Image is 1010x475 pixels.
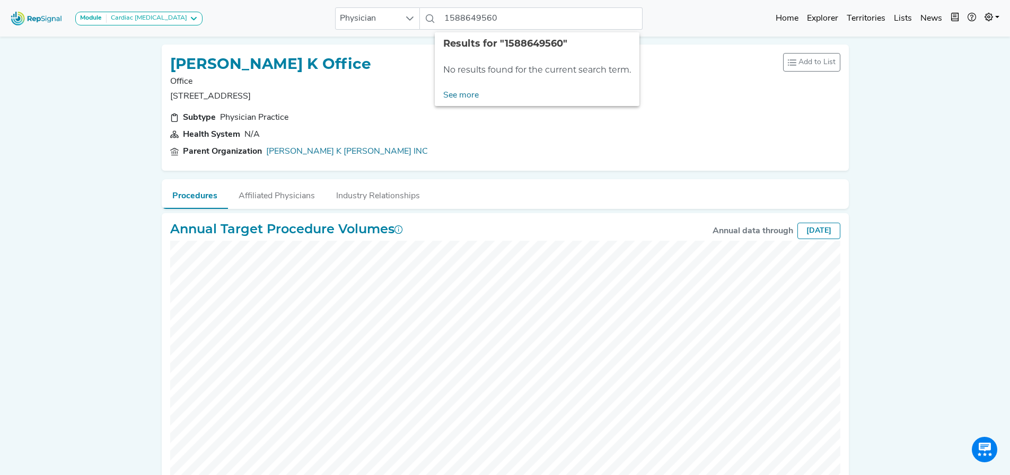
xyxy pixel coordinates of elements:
[842,8,890,29] a: Territories
[183,111,216,124] div: Subtype
[220,111,288,124] div: Physician Practice
[783,53,840,72] button: Add to List
[183,128,240,141] div: Health System
[435,85,487,106] a: See more
[80,15,102,21] strong: Module
[916,8,946,29] a: News
[244,128,260,141] div: N/A
[170,75,371,88] p: Office
[440,7,643,30] input: Search a physician
[75,12,203,25] button: ModuleCardiac [MEDICAL_DATA]
[162,179,228,209] button: Procedures
[803,8,842,29] a: Explorer
[798,57,836,68] span: Add to List
[326,179,431,208] button: Industry Relationships
[170,222,403,237] h2: Annual Target Procedure Volumes
[713,225,793,237] div: Annual data through
[183,145,262,158] div: Parent Organization
[170,55,371,73] h1: [PERSON_NAME] K Office
[107,14,187,23] div: Cardiac [MEDICAL_DATA]
[266,145,428,158] a: [PERSON_NAME] K [PERSON_NAME] INC
[946,8,963,29] button: Intel Book
[170,90,371,103] p: [STREET_ADDRESS]
[336,8,399,29] span: Physician
[890,8,916,29] a: Lists
[228,179,326,208] button: Affiliated Physicians
[771,8,803,29] a: Home
[435,59,639,81] div: No results found for the current search term.
[443,38,567,49] span: Results for "1588649560"
[797,223,840,239] div: [DATE]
